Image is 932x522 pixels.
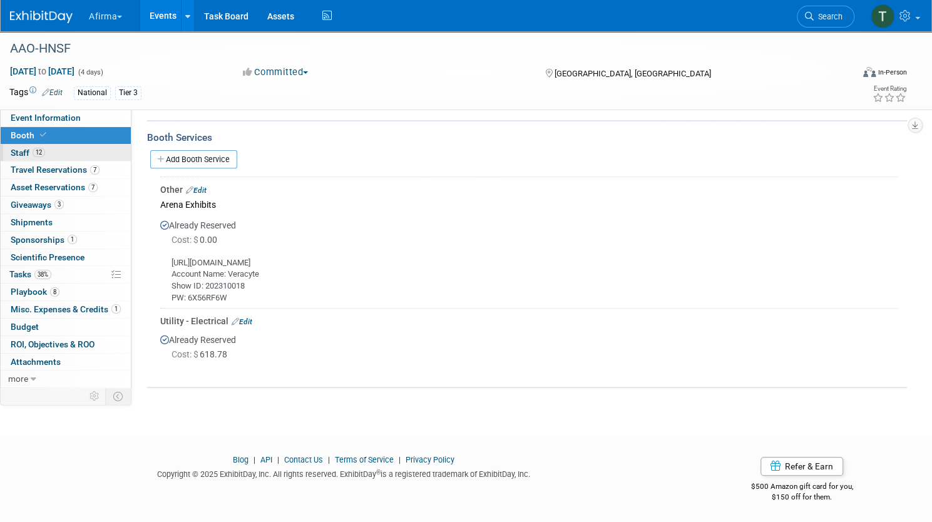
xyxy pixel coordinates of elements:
span: 8 [50,287,59,297]
a: Staff12 [1,145,131,161]
span: Budget [11,322,39,332]
a: Travel Reservations7 [1,161,131,178]
span: | [325,455,333,464]
img: Format-Inperson.png [863,67,876,77]
span: (4 days) [77,68,103,76]
div: In-Person [878,68,907,77]
a: Booth [1,127,131,144]
span: | [274,455,282,464]
a: Edit [42,88,63,97]
span: Attachments [11,357,61,367]
span: 1 [111,304,121,314]
div: $150 off for them. [697,492,907,503]
a: Asset Reservations7 [1,179,131,196]
a: Add Booth Service [150,150,237,168]
a: Terms of Service [335,455,394,464]
div: Event Format [773,65,907,84]
a: Search [797,6,854,28]
a: Event Information [1,110,131,126]
span: Giveaways [11,200,64,210]
button: Committed [238,66,313,79]
span: Shipments [11,217,53,227]
a: Playbook8 [1,284,131,300]
span: more [8,374,28,384]
span: | [250,455,259,464]
div: Already Reserved [160,213,898,304]
a: Attachments [1,354,131,371]
div: Booth Services [147,131,907,145]
span: | [396,455,404,464]
span: 618.78 [172,349,232,359]
span: [DATE] [DATE] [9,66,75,77]
span: Asset Reservations [11,182,98,192]
td: Toggle Event Tabs [106,388,131,404]
span: Tasks [9,269,51,279]
span: Scientific Presence [11,252,84,262]
a: Blog [233,455,248,464]
div: National [74,86,111,100]
a: Edit [232,317,252,326]
span: Sponsorships [11,235,77,245]
div: $500 Amazon gift card for you, [697,473,907,502]
a: Sponsorships1 [1,232,131,248]
span: Cost: $ [172,235,200,245]
a: ROI, Objectives & ROO [1,336,131,353]
span: 38% [34,270,51,279]
a: more [1,371,131,387]
div: Arena Exhibits [160,196,898,213]
i: Booth reservation complete [40,131,46,138]
div: Copyright © 2025 ExhibitDay, Inc. All rights reserved. ExhibitDay is a registered trademark of Ex... [9,466,678,480]
span: Playbook [11,287,59,297]
a: Budget [1,319,131,335]
a: Privacy Policy [406,455,454,464]
div: Utility - Electrical [160,315,898,327]
sup: ® [376,469,381,476]
span: to [36,66,48,76]
span: [GEOGRAPHIC_DATA], [GEOGRAPHIC_DATA] [555,69,711,78]
span: 3 [54,200,64,209]
img: Taylor Sebesta [871,4,894,28]
div: Already Reserved [160,327,898,372]
a: API [260,455,272,464]
a: Shipments [1,214,131,231]
span: Staff [11,148,45,158]
span: 7 [90,165,100,175]
td: Personalize Event Tab Strip [84,388,106,404]
span: ROI, Objectives & ROO [11,339,95,349]
a: Refer & Earn [760,457,843,476]
span: Event Information [11,113,81,123]
div: Tier 3 [115,86,141,100]
span: 1 [68,235,77,244]
a: Misc. Expenses & Credits1 [1,301,131,318]
a: Tasks38% [1,266,131,283]
div: [URL][DOMAIN_NAME] Account Name: Veracyte Show ID: 202310018 PW: 6X56RF6W [160,247,898,304]
span: Misc. Expenses & Credits [11,304,121,314]
span: Search [814,12,842,21]
span: Cost: $ [172,349,200,359]
span: Booth [11,130,49,140]
a: Contact Us [284,455,323,464]
div: Other [160,183,898,196]
span: 12 [33,148,45,157]
span: 7 [88,183,98,192]
div: AAO-HNSF [6,38,831,60]
span: 0.00 [172,235,222,245]
span: Travel Reservations [11,165,100,175]
a: Scientific Presence [1,249,131,266]
td: Tags [9,86,63,100]
img: ExhibitDay [10,11,73,23]
a: Edit [186,186,207,195]
div: Event Rating [873,86,906,92]
a: Giveaways3 [1,197,131,213]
